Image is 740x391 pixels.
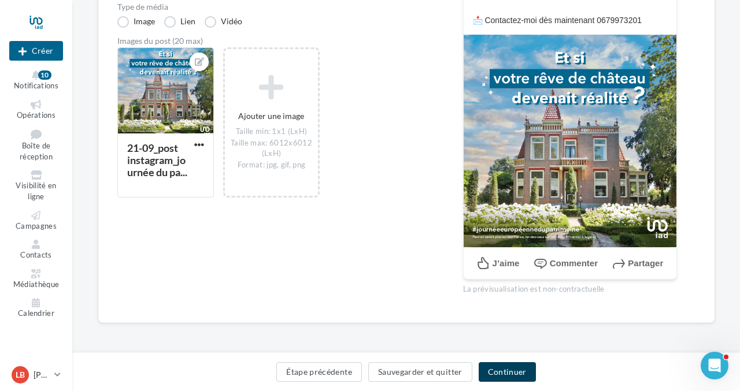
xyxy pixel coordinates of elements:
[9,168,63,203] a: Visibilité en ligne
[479,362,536,382] button: Continuer
[34,369,50,381] p: [PERSON_NAME]
[117,37,426,45] div: Images du post (20 max)
[16,369,25,381] span: LB
[18,308,54,318] span: Calendrier
[164,16,195,28] label: Lien
[16,181,56,202] span: Visibilité en ligne
[14,81,58,90] span: Notifications
[13,280,60,289] span: Médiathèque
[38,70,51,80] div: 10
[9,68,63,93] button: Notifications 10
[276,362,362,382] button: Étape précédente
[368,362,472,382] button: Sauvegarder et quitter
[20,141,53,162] span: Boîte de réception
[9,364,63,386] a: LB [PERSON_NAME]
[701,352,728,379] iframe: Intercom live chat
[9,126,63,163] a: Boîte de réception
[127,141,187,178] div: 21-09_post instagram_journée du pa...
[9,237,63,262] a: Contacts
[9,41,63,61] div: Nouvelle campagne
[9,296,63,321] a: Calendrier
[9,41,63,61] button: Créer
[493,259,520,269] span: J’aime
[20,250,52,259] span: Contacts
[205,16,242,28] label: Vidéo
[463,280,677,295] div: La prévisualisation est non-contractuelle
[550,259,598,269] span: Commenter
[9,267,63,292] a: Médiathèque
[117,3,426,11] label: Type de média
[117,16,155,28] label: Image
[9,98,63,122] a: Opérations
[9,208,63,233] a: Campagnes
[464,35,676,247] img: 21-09_post_instagram_journee_du_patrimoine_format_1_1.jpg
[628,259,663,269] span: Partager
[17,110,55,120] span: Opérations
[16,221,57,230] span: Campagnes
